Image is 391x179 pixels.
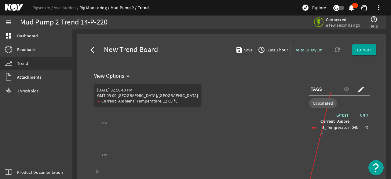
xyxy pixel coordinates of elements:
[236,46,240,54] mat-icon: save
[296,47,323,53] span: Auto Query On
[17,33,38,39] span: Dashboard
[368,160,384,175] button: Open Resource Center
[54,5,79,10] a: Askeladden
[17,74,42,80] span: Attachments
[312,5,326,11] span: Explore
[357,86,365,93] mat-icon: create
[352,112,370,118] span: UNIT
[326,17,360,22] span: Connected
[92,71,135,82] button: View Options
[94,73,124,79] span: View Options
[299,3,328,13] button: Explore
[326,22,360,28] span: a few seconds ago
[20,19,108,25] div: Mud Pump 2 Trend 14-P-220
[101,153,107,158] text: 150
[360,4,368,11] mat-icon: support_agent
[291,44,327,55] button: Auto Query On
[336,113,352,118] span: LATEST
[258,46,265,54] mat-icon: access_time
[96,170,100,173] text: °C
[369,23,378,29] span: Help
[5,19,12,26] mat-icon: menu
[17,169,63,175] span: Product Documentation
[79,5,110,10] a: Rig Monitoring
[313,100,333,106] span: Calculated
[370,16,378,23] mat-icon: help_outline
[243,47,253,53] span: Save
[5,32,12,39] mat-icon: dashboard
[365,125,369,131] span: °C
[101,89,107,93] text: 250
[138,5,149,11] a: Trend
[101,121,107,125] text: 200
[124,73,132,80] mat-icon: arrow_drop_down
[17,88,39,94] span: Thresholds
[371,0,386,15] button: more_vert
[32,5,54,10] a: Rigsentry
[266,47,288,53] span: Last 1 hour
[233,44,255,55] button: Save
[255,44,291,55] button: Last 1 hour
[17,60,28,66] span: Trend
[111,5,138,10] a: Mud Pump 2
[90,46,98,54] mat-icon: arrow_back_ios
[357,47,371,53] span: EXPORT
[352,44,376,55] button: EXPORT
[17,47,35,53] span: Readback
[302,4,309,11] mat-icon: explore
[352,125,358,131] span: 248
[348,4,355,11] mat-icon: notifications
[101,47,158,53] span: New Trend Board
